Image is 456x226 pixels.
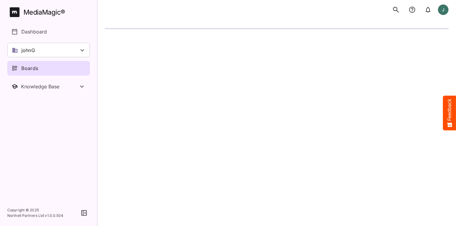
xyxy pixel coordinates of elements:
button: Feedback [443,96,456,130]
p: Northell Partners Ltd v 1.0.0.504 [7,213,64,218]
a: Boards [7,61,90,76]
div: J [438,4,449,15]
button: Toggle Knowledge Base [7,79,90,94]
div: Knowledge Base [21,83,78,90]
p: johnG [21,47,35,54]
a: MediaMagic® [10,7,90,17]
p: Dashboard [21,28,47,35]
div: MediaMagic ® [23,7,65,17]
p: Boards [21,65,38,72]
a: Dashboard [7,24,90,39]
button: search [390,3,402,16]
button: notifications [406,3,418,16]
nav: Knowledge Base [7,79,90,94]
button: notifications [422,3,434,16]
p: Copyright © 2025 [7,207,64,213]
